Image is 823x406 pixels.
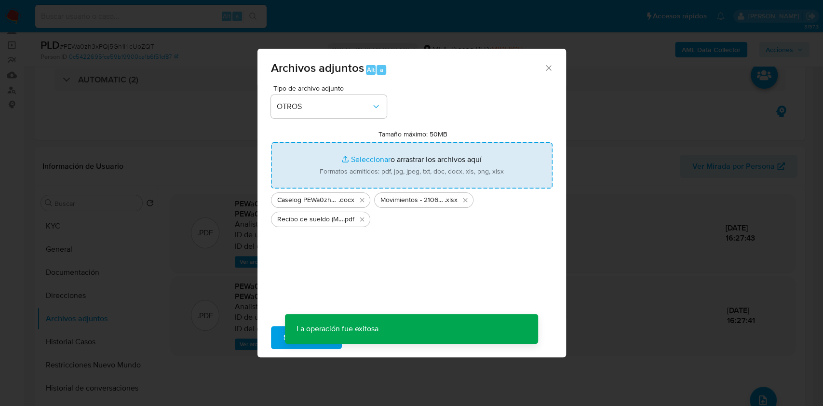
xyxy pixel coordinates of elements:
span: Subir archivo [283,327,329,348]
span: Recibo de sueldo (Mayo 2025) [277,215,343,224]
button: Eliminar Movimientos - 210693587.xlsx [459,194,471,206]
button: Eliminar Recibo de sueldo (Mayo 2025).pdf [356,214,368,225]
label: Tamaño máximo: 50MB [378,130,447,138]
button: OTROS [271,95,387,118]
span: Movimientos - 210693587 [380,195,445,205]
span: OTROS [277,102,371,111]
button: Subir archivo [271,326,342,349]
span: Cancelar [358,327,390,348]
span: Archivos adjuntos [271,59,364,76]
span: .docx [338,195,354,205]
ul: Archivos seleccionados [271,189,553,227]
p: La operación fue exitosa [285,314,390,344]
span: Alt [367,65,375,74]
span: .xlsx [445,195,458,205]
span: Tipo de archivo adjunto [273,85,389,92]
button: Eliminar Caselog PEWa0zh3xPQj5Gh1I4cUoZQT_2025_07_17_20_42_32.docx [356,194,368,206]
span: .pdf [343,215,354,224]
span: Caselog PEWa0zh3xPQj5Gh1I4cUoZQT_2025_07_17_20_42_32 [277,195,338,205]
button: Cerrar [544,63,553,72]
span: a [380,65,383,74]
